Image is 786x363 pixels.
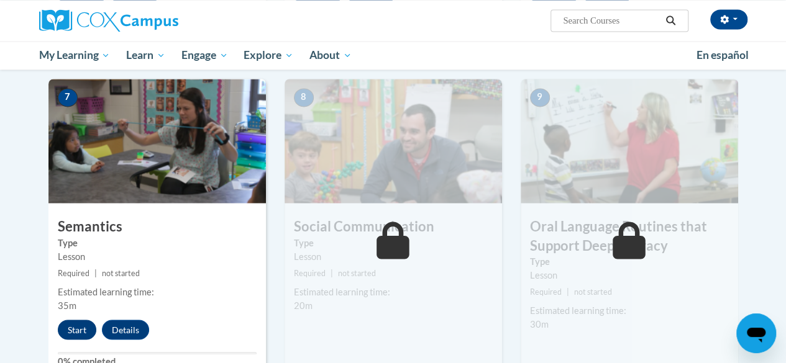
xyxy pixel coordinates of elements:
[294,300,313,310] span: 20m
[530,268,729,282] div: Lesson
[285,79,502,203] img: Course Image
[39,48,110,63] span: My Learning
[697,48,749,61] span: En español
[235,41,301,69] a: Explore
[301,41,360,69] a: About
[530,318,549,329] span: 30m
[331,268,333,277] span: |
[58,320,96,339] button: Start
[521,79,738,203] img: Course Image
[294,268,326,277] span: Required
[294,88,314,107] span: 8
[58,300,76,310] span: 35m
[567,287,569,296] span: |
[94,268,97,277] span: |
[48,217,266,236] h3: Semantics
[118,41,173,69] a: Learn
[58,285,257,298] div: Estimated learning time:
[285,217,502,236] h3: Social Communication
[58,268,89,277] span: Required
[39,9,178,32] img: Cox Campus
[39,9,263,32] a: Cox Campus
[244,48,293,63] span: Explore
[530,303,729,317] div: Estimated learning time:
[309,48,352,63] span: About
[688,42,757,68] a: En español
[710,9,747,29] button: Account Settings
[31,41,119,69] a: My Learning
[736,313,776,353] iframe: Button to launch messaging window
[661,13,680,28] button: Search
[294,236,493,249] label: Type
[530,287,562,296] span: Required
[102,268,140,277] span: not started
[530,254,729,268] label: Type
[562,13,661,28] input: Search Courses
[574,287,612,296] span: not started
[126,48,165,63] span: Learn
[102,320,149,339] button: Details
[294,249,493,263] div: Lesson
[48,79,266,203] img: Course Image
[58,249,257,263] div: Lesson
[530,88,550,107] span: 9
[338,268,376,277] span: not started
[173,41,236,69] a: Engage
[294,285,493,298] div: Estimated learning time:
[58,236,257,249] label: Type
[521,217,738,255] h3: Oral Language Routines that Support Deep Literacy
[58,88,78,107] span: 7
[30,41,757,69] div: Main menu
[181,48,228,63] span: Engage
